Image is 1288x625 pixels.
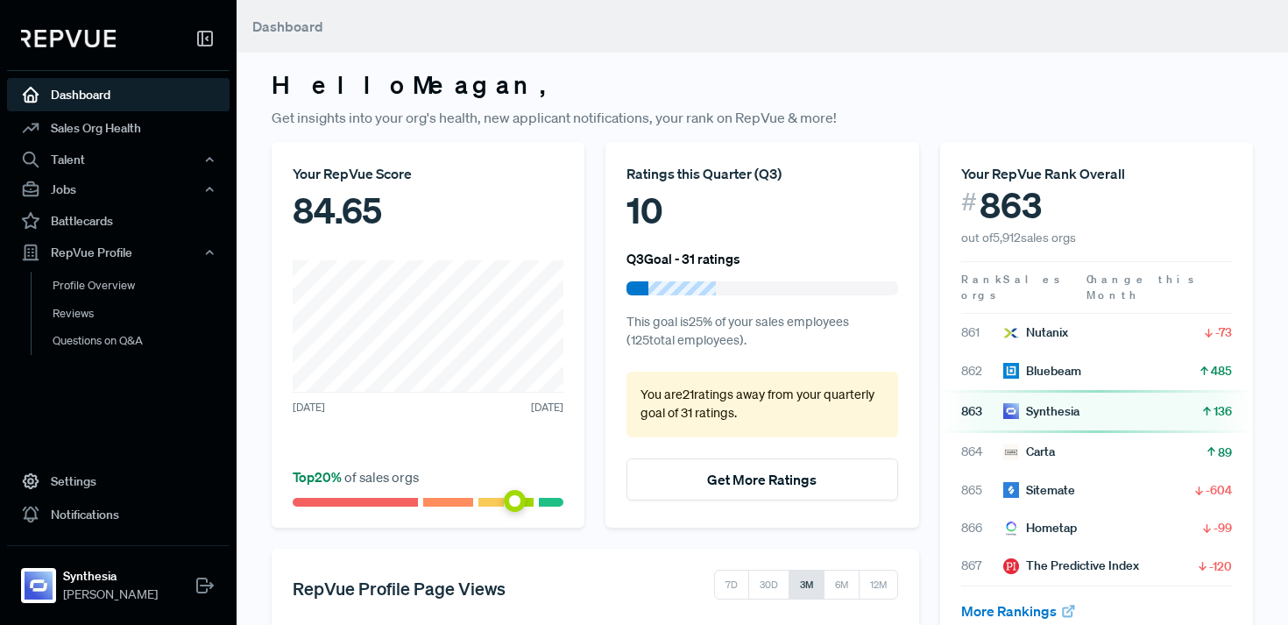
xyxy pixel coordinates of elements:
button: 6M [824,570,860,600]
img: Synthesia [25,572,53,600]
span: 485 [1211,362,1232,380]
a: SynthesiaSynthesia[PERSON_NAME] [7,545,230,611]
img: Hometap [1003,521,1019,536]
p: You are 21 ratings away from your quarterly goal of 31 ratings . [640,386,883,423]
span: 867 [961,557,1003,575]
span: Dashboard [252,18,323,35]
a: Reviews [31,300,253,328]
div: 10 [626,184,897,237]
div: Carta [1003,443,1055,461]
span: # [961,184,977,220]
a: Dashboard [7,78,230,111]
span: Your RepVue Rank Overall [961,165,1125,182]
img: Synthesia [1003,403,1019,419]
span: -73 [1215,323,1232,341]
span: 862 [961,362,1003,380]
h3: Hello Meagan , [272,70,1253,100]
a: Questions on Q&A [31,327,253,355]
span: 863 [961,402,1003,421]
span: -120 [1209,558,1232,575]
span: [DATE] [531,400,563,415]
button: RepVue Profile [7,238,230,267]
div: Synthesia [1003,402,1079,421]
span: [PERSON_NAME] [63,586,158,604]
span: 136 [1214,402,1232,420]
span: [DATE] [293,400,325,415]
span: Sales orgs [961,272,1063,302]
a: More Rankings [961,602,1077,620]
h5: RepVue Profile Page Views [293,578,506,599]
div: Hometap [1003,519,1077,537]
img: Carta [1003,444,1019,460]
a: Notifications [7,498,230,531]
span: -604 [1206,481,1232,499]
p: Get insights into your org's health, new applicant notifications, your rank on RepVue & more! [272,107,1253,128]
div: The Predictive Index [1003,557,1139,575]
span: 863 [980,184,1042,226]
span: Change this Month [1086,272,1197,302]
button: 12M [859,570,898,600]
span: 865 [961,481,1003,500]
strong: Synthesia [63,567,158,586]
img: RepVue [21,30,116,47]
div: Your RepVue Score [293,163,563,184]
p: This goal is 25 % of your sales employees ( 125 total employees). [626,313,897,351]
div: Sitemate [1003,481,1075,500]
span: Rank [961,272,1003,288]
span: 89 [1218,444,1232,461]
button: Get More Ratings [626,458,897,501]
a: Profile Overview [31,272,253,300]
a: Battlecards [7,204,230,238]
div: Bluebeam [1003,362,1081,380]
div: Ratings this Quarter ( Q3 ) [626,163,897,184]
h6: Q3 Goal - 31 ratings [626,251,740,266]
button: Talent [7,145,230,174]
img: Bluebeam [1003,363,1019,379]
div: Nutanix [1003,323,1068,342]
span: -99 [1214,519,1232,536]
button: 30D [748,570,789,600]
span: 861 [961,323,1003,342]
button: 7D [714,570,749,600]
a: Sales Org Health [7,111,230,145]
img: Sitemate [1003,482,1019,498]
span: Top 20 % [293,468,344,486]
div: 84.65 [293,184,563,237]
button: Jobs [7,174,230,204]
span: out of 5,912 sales orgs [961,230,1076,245]
span: 864 [961,443,1003,461]
img: The Predictive Index [1003,558,1019,574]
button: 3M [789,570,824,600]
span: of sales orgs [293,468,419,486]
img: Nutanix [1003,325,1019,341]
a: Settings [7,465,230,498]
span: 866 [961,519,1003,537]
